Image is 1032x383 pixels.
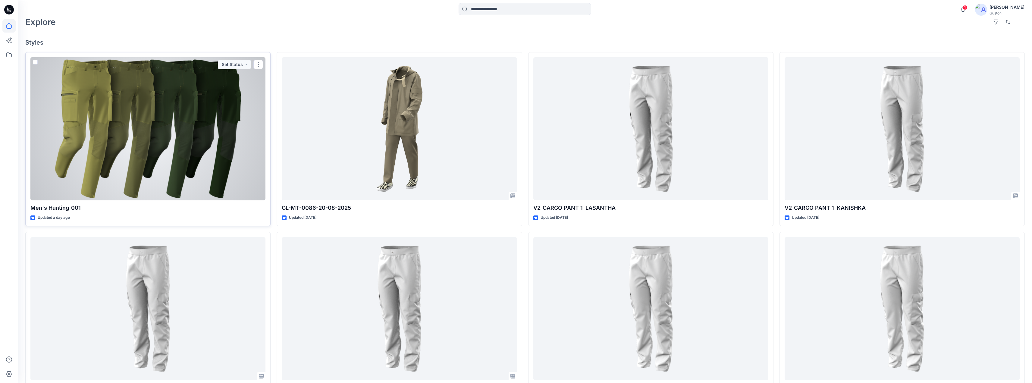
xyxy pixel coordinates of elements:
[785,204,1020,212] p: V2_CARGO PANT 1_KANISHKA
[541,215,568,221] p: Updated [DATE]
[533,204,768,212] p: V2_CARGO PANT 1_LASANTHA
[30,57,265,200] a: Men's Hunting_001
[533,237,768,380] a: V2_CARGO PANT 1_PRIYANTHI
[990,4,1024,11] div: [PERSON_NAME]
[990,11,1024,15] div: Guston
[785,57,1020,200] a: V2_CARGO PANT 1_KANISHKA
[282,57,517,200] a: GL-MT-0086-20-08-2025
[533,57,768,200] a: V2_CARGO PANT 1_LASANTHA
[30,237,265,380] a: V2_CARGO PANT 1_CHAMINDA
[963,5,968,10] span: 1
[282,204,517,212] p: GL-MT-0086-20-08-2025
[785,237,1020,380] a: V2_CARGO PANT 1_THAKSHILA
[25,17,56,27] h2: Explore
[282,237,517,380] a: V2_CARGO PANT 1 _ DULANJAYA
[30,204,265,212] p: Men's Hunting_001
[25,39,1025,46] h4: Styles
[38,215,70,221] p: Updated a day ago
[975,4,987,16] img: avatar
[289,215,316,221] p: Updated [DATE]
[792,215,819,221] p: Updated [DATE]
